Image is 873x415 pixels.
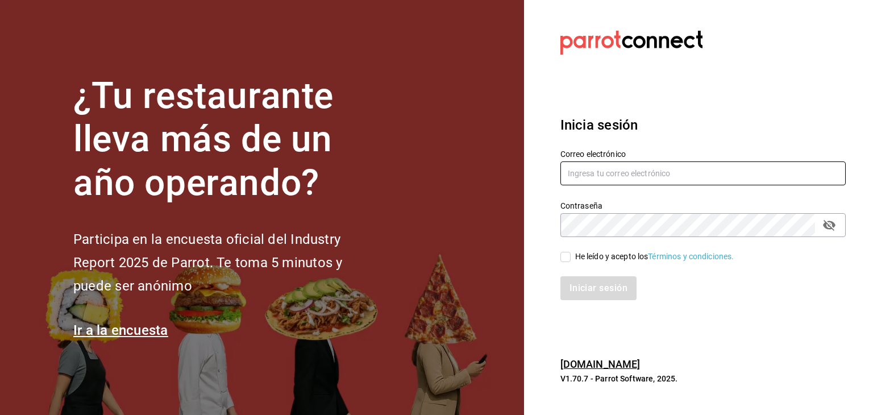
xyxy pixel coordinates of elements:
[73,228,380,297] h2: Participa en la encuesta oficial del Industry Report 2025 de Parrot. Te toma 5 minutos y puede se...
[560,161,846,185] input: Ingresa tu correo electrónico
[820,215,839,235] button: passwordField
[73,322,168,338] a: Ir a la encuesta
[73,74,380,205] h1: ¿Tu restaurante lleva más de un año operando?
[648,252,734,261] a: Términos y condiciones.
[560,201,846,209] label: Contraseña
[575,251,734,263] div: He leído y acepto los
[560,373,846,384] p: V1.70.7 - Parrot Software, 2025.
[560,150,846,157] label: Correo electrónico
[560,358,641,370] a: [DOMAIN_NAME]
[560,115,846,135] h3: Inicia sesión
